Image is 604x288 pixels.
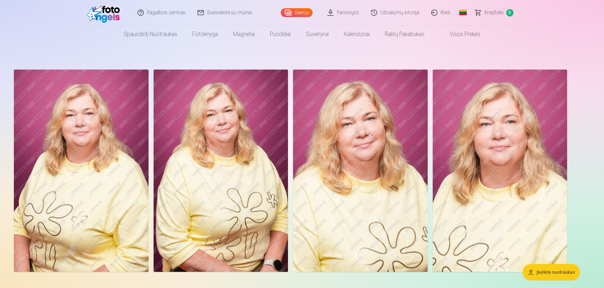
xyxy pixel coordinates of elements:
a: Kalendoriai [336,25,377,43]
img: /fa2 [87,3,123,23]
a: Suvenyrai [298,25,336,43]
a: Puodeliai [262,25,298,43]
span: 0 [506,9,513,16]
a: Raktų pakabukas [377,25,432,43]
a: Spausdinti nuotraukas [116,25,185,43]
a: Visos prekės [432,25,488,43]
button: Įkelkite nuotraukas [523,264,580,280]
a: Galerija [281,8,313,17]
a: Fotoknyga [185,25,226,43]
span: Krepšelis [484,9,504,16]
a: Magnetai [226,25,262,43]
